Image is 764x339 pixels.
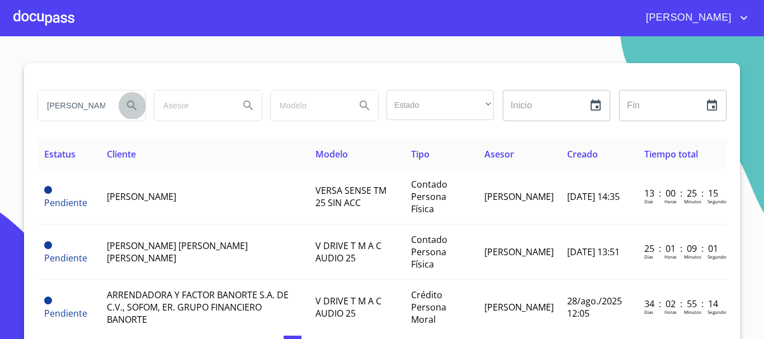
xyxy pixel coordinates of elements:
[44,297,52,304] span: Pendiente
[351,92,378,119] button: Search
[44,241,52,249] span: Pendiente
[44,252,87,264] span: Pendiente
[44,148,76,160] span: Estatus
[484,190,554,203] span: [PERSON_NAME]
[119,92,145,119] button: Search
[235,92,262,119] button: Search
[44,307,87,319] span: Pendiente
[315,295,381,319] span: V DRIVE T M A C AUDIO 25
[315,148,348,160] span: Modelo
[644,242,720,255] p: 25 : 01 : 09 : 01
[644,148,698,160] span: Tiempo total
[644,298,720,310] p: 34 : 02 : 55 : 14
[638,9,751,27] button: account of current user
[386,90,494,120] div: ​
[638,9,737,27] span: [PERSON_NAME]
[567,295,622,319] span: 28/ago./2025 12:05
[684,198,701,204] p: Minutos
[708,254,728,260] p: Segundos
[664,309,677,315] p: Horas
[154,90,230,121] input: search
[411,289,446,326] span: Crédito Persona Moral
[44,197,87,209] span: Pendiente
[644,254,653,260] p: Dias
[484,301,554,313] span: [PERSON_NAME]
[38,90,114,121] input: search
[271,90,347,121] input: search
[708,309,728,315] p: Segundos
[664,198,677,204] p: Horas
[567,246,620,258] span: [DATE] 13:51
[484,148,514,160] span: Asesor
[484,246,554,258] span: [PERSON_NAME]
[644,309,653,315] p: Dias
[708,198,728,204] p: Segundos
[644,187,720,199] p: 13 : 00 : 25 : 15
[411,233,447,270] span: Contado Persona Física
[644,198,653,204] p: Dias
[411,148,430,160] span: Tipo
[107,190,176,203] span: [PERSON_NAME]
[107,289,289,326] span: ARRENDADORA Y FACTOR BANORTE S.A. DE C.V., SOFOM, ER. GRUPO FINANCIERO BANORTE
[684,254,701,260] p: Minutos
[684,309,701,315] p: Minutos
[567,190,620,203] span: [DATE] 14:35
[315,240,381,264] span: V DRIVE T M A C AUDIO 25
[315,184,386,209] span: VERSA SENSE TM 25 SIN ACC
[567,148,598,160] span: Creado
[411,178,447,215] span: Contado Persona Física
[107,148,136,160] span: Cliente
[44,186,52,194] span: Pendiente
[664,254,677,260] p: Horas
[107,240,248,264] span: [PERSON_NAME] [PERSON_NAME] [PERSON_NAME]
